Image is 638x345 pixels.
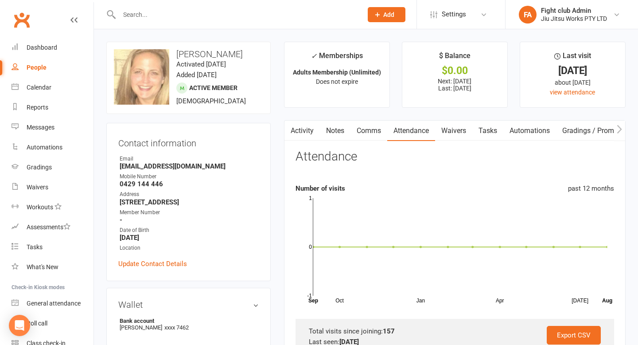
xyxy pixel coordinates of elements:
[176,97,246,105] span: [DEMOGRAPHIC_DATA]
[27,144,62,151] div: Automations
[296,150,357,164] h3: Attendance
[120,190,259,199] div: Address
[320,121,350,141] a: Notes
[27,263,58,271] div: What's New
[27,164,52,171] div: Gradings
[12,137,93,157] a: Automations
[120,226,259,235] div: Date of Birth
[9,315,30,336] div: Open Intercom Messenger
[27,104,48,111] div: Reports
[120,162,259,170] strong: [EMAIL_ADDRESS][DOMAIN_NAME]
[12,38,93,58] a: Dashboard
[12,314,93,333] a: Roll call
[12,98,93,118] a: Reports
[27,184,48,191] div: Waivers
[519,6,537,24] div: FA
[284,121,320,141] a: Activity
[383,11,394,18] span: Add
[12,78,93,98] a: Calendar
[442,4,466,24] span: Settings
[296,184,345,192] strong: Number of visits
[118,316,259,332] li: [PERSON_NAME]
[176,71,217,79] time: Added [DATE]
[120,172,259,181] div: Mobile Number
[350,121,387,141] a: Comms
[387,121,435,141] a: Attendance
[528,66,617,75] div: [DATE]
[12,118,93,137] a: Messages
[120,208,259,217] div: Member Number
[12,257,93,277] a: What's New
[189,84,237,91] span: Active member
[368,7,405,22] button: Add
[118,135,259,148] h3: Contact information
[12,237,93,257] a: Tasks
[472,121,503,141] a: Tasks
[12,58,93,78] a: People
[120,155,259,163] div: Email
[27,64,47,71] div: People
[12,177,93,197] a: Waivers
[120,180,259,188] strong: 0429 144 446
[27,243,43,251] div: Tasks
[503,121,556,141] a: Automations
[12,217,93,237] a: Assessments
[27,300,81,307] div: General attendance
[12,294,93,314] a: General attendance kiosk mode
[117,8,356,21] input: Search...
[316,78,358,85] span: Does not expire
[528,78,617,87] div: about [DATE]
[120,234,259,242] strong: [DATE]
[27,320,47,327] div: Roll call
[120,198,259,206] strong: [STREET_ADDRESS]
[311,50,363,67] div: Memberships
[27,223,70,231] div: Assessments
[410,78,499,92] p: Next: [DATE] Last: [DATE]
[12,157,93,177] a: Gradings
[293,69,381,76] strong: Adults Membership (Unlimited)
[27,44,57,51] div: Dashboard
[541,15,607,23] div: Jiu Jitsu Works PTY LTD
[311,52,317,60] i: ✓
[118,300,259,310] h3: Wallet
[410,66,499,75] div: $0.00
[309,326,601,337] div: Total visits since joining:
[27,124,54,131] div: Messages
[383,327,395,335] strong: 157
[120,244,259,252] div: Location
[176,60,226,68] time: Activated [DATE]
[120,318,254,324] strong: Bank account
[27,84,51,91] div: Calendar
[435,121,472,141] a: Waivers
[118,259,187,269] a: Update Contact Details
[27,204,53,211] div: Workouts
[11,9,33,31] a: Clubworx
[120,216,259,224] strong: -
[439,50,471,66] div: $ Balance
[114,49,263,59] h3: [PERSON_NAME]
[568,183,614,194] div: past 12 months
[554,50,591,66] div: Last visit
[164,324,189,331] span: xxxx 7462
[547,326,601,345] a: Export CSV
[114,49,169,105] img: image1596255475.png
[541,7,607,15] div: Fight club Admin
[12,197,93,217] a: Workouts
[550,89,595,96] a: view attendance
